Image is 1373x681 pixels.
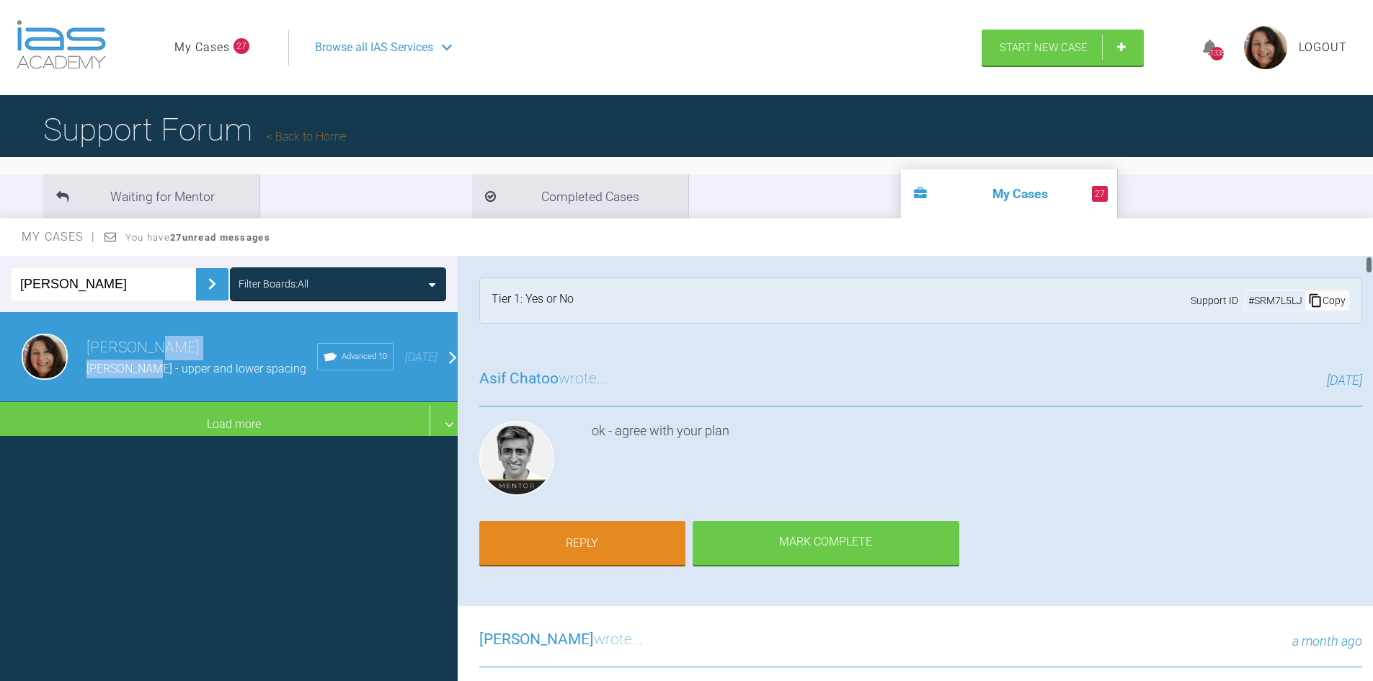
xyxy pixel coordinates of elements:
[492,290,574,311] div: Tier 1: Yes or No
[592,421,1362,502] div: ok - agree with your plan
[1210,47,1224,61] div: 1338
[125,232,270,243] span: You have
[1244,26,1287,69] img: profile.png
[17,20,106,69] img: logo-light.3e3ef733.png
[1305,291,1348,310] div: Copy
[479,367,608,391] h3: wrote...
[405,350,437,364] span: [DATE]
[693,521,959,566] div: Mark Complete
[1299,38,1347,57] a: Logout
[479,521,685,566] a: Reply
[1191,293,1238,308] span: Support ID
[22,230,96,244] span: My Cases
[267,130,346,143] a: Back to Home
[479,628,643,652] h3: wrote...
[43,104,346,155] h1: Support Forum
[472,174,688,218] li: Completed Cases
[86,362,306,375] span: [PERSON_NAME] - upper and lower spacing
[234,38,249,54] span: 27
[1292,633,1362,649] span: a month ago
[86,336,317,360] h3: [PERSON_NAME]
[1327,373,1362,388] span: [DATE]
[22,334,68,380] img: Lana Gilchrist
[1245,293,1305,308] div: # SRM7L5LJ
[174,38,230,57] a: My Cases
[315,38,433,57] span: Browse all IAS Services
[479,631,594,648] span: [PERSON_NAME]
[1092,186,1108,202] span: 27
[479,370,559,387] span: Asif Chatoo
[170,232,270,243] strong: 27 unread messages
[1000,41,1088,54] span: Start New Case
[43,174,259,218] li: Waiting for Mentor
[200,272,223,295] img: chevronRight.28bd32b0.svg
[342,350,387,363] span: Advanced 10
[239,276,308,292] div: Filter Boards: All
[982,30,1144,66] a: Start New Case
[901,169,1117,218] li: My Cases
[12,268,196,301] input: Enter Case ID or Title
[479,421,554,496] img: Asif Chatoo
